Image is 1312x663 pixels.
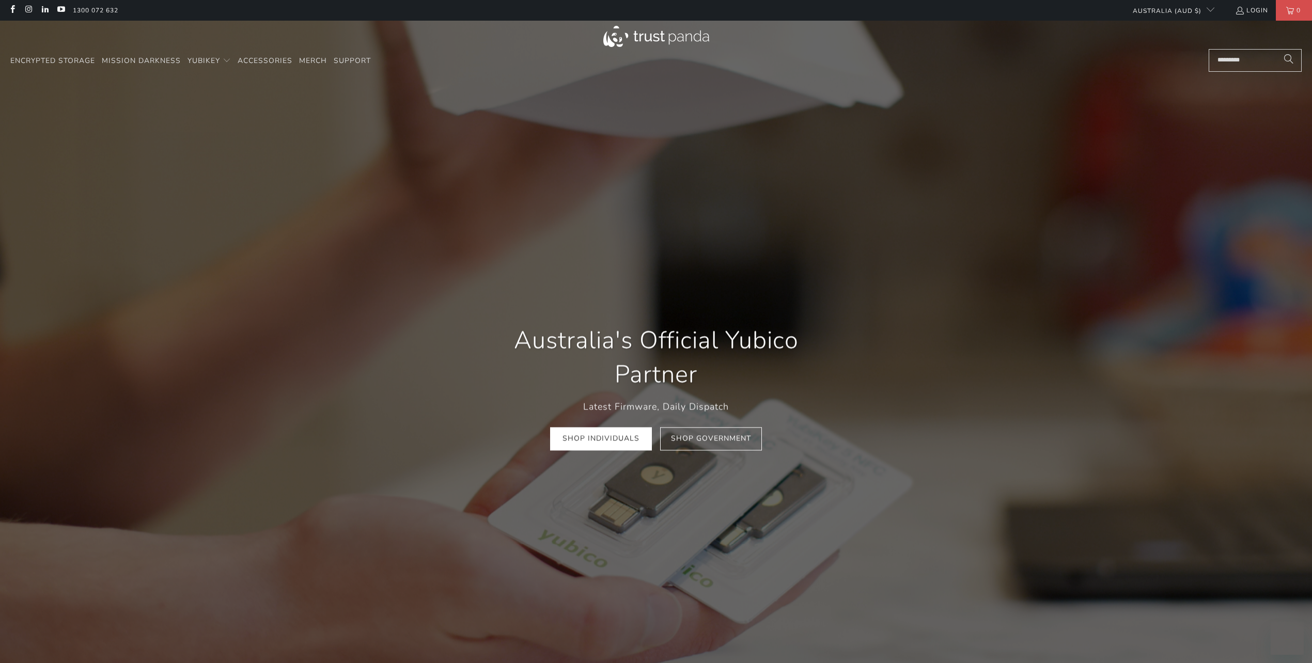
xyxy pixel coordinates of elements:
span: Encrypted Storage [10,56,95,66]
span: Support [334,56,371,66]
a: 1300 072 632 [73,5,118,16]
a: Mission Darkness [102,49,181,73]
a: Trust Panda Australia on YouTube [56,6,65,14]
span: Mission Darkness [102,56,181,66]
a: Trust Panda Australia on LinkedIn [40,6,49,14]
input: Search... [1209,49,1302,72]
p: Latest Firmware, Daily Dispatch [486,399,826,414]
a: Accessories [238,49,292,73]
a: Trust Panda Australia on Facebook [8,6,17,14]
a: Encrypted Storage [10,49,95,73]
a: Login [1235,5,1268,16]
iframe: Button to launch messaging window [1271,622,1304,655]
h1: Australia's Official Yubico Partner [486,324,826,392]
a: Shop Individuals [550,427,652,450]
span: YubiKey [188,56,220,66]
a: Shop Government [660,427,762,450]
button: Search [1276,49,1302,72]
img: Trust Panda Australia [603,26,709,47]
a: Trust Panda Australia on Instagram [24,6,33,14]
a: Merch [299,49,327,73]
span: Merch [299,56,327,66]
span: Accessories [238,56,292,66]
summary: YubiKey [188,49,231,73]
a: Support [334,49,371,73]
nav: Translation missing: en.navigation.header.main_nav [10,49,371,73]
